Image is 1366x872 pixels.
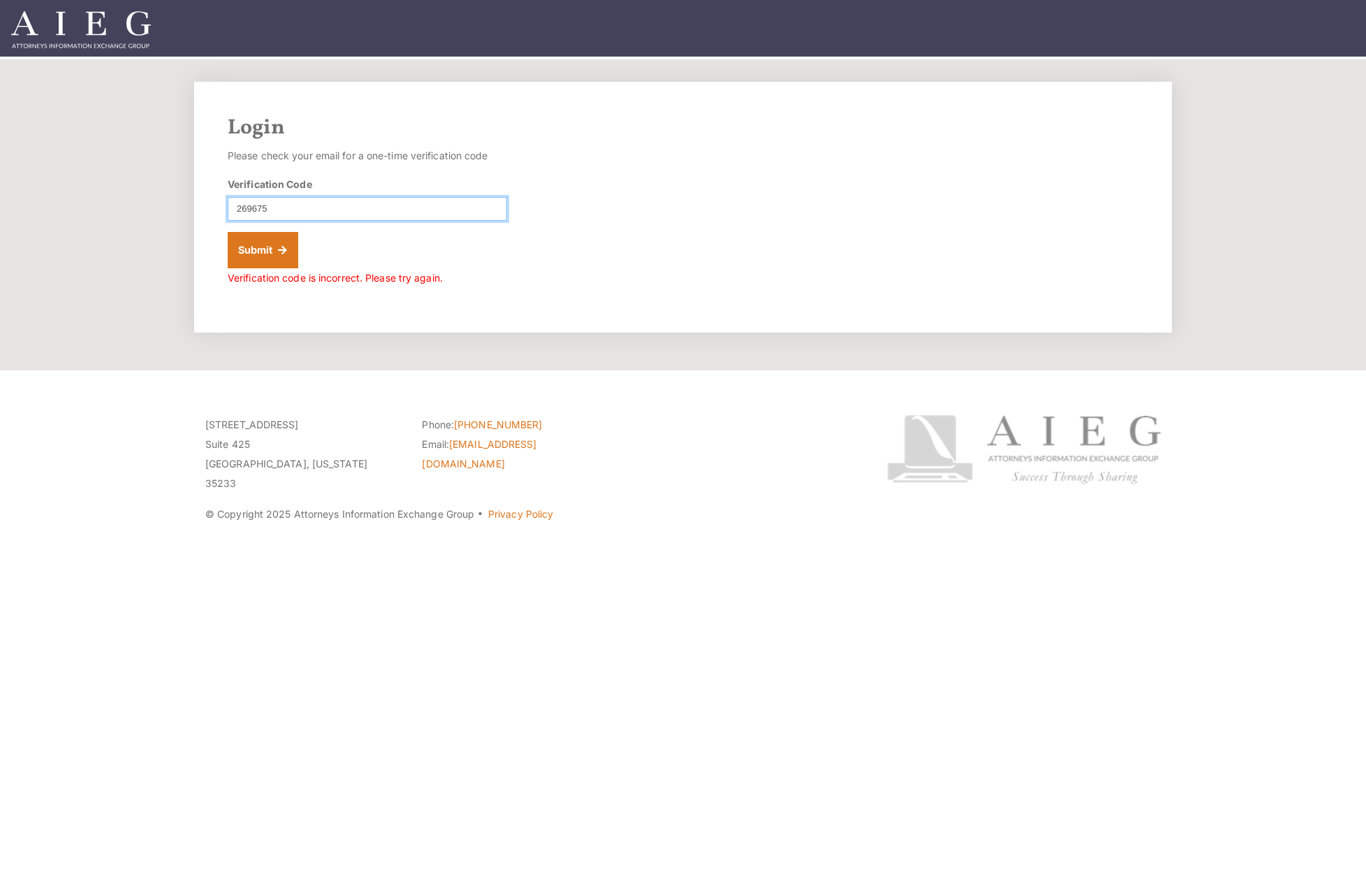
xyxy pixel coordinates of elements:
[228,177,312,191] label: Verification Code
[422,435,617,474] li: Email:
[477,514,483,521] span: ·
[422,415,617,435] li: Phone:
[228,232,298,268] button: Submit
[887,415,1161,484] img: Attorneys Information Exchange Group logo
[422,438,536,470] a: [EMAIL_ADDRESS][DOMAIN_NAME]
[228,115,1138,140] h2: Login
[228,146,507,166] p: Please check your email for a one-time verification code
[488,508,553,520] a: Privacy Policy
[454,419,542,430] a: [PHONE_NUMBER]
[228,272,443,284] span: Verification code is incorrect. Please try again.
[205,504,835,524] p: © Copyright 2025 Attorneys Information Exchange Group
[205,415,401,493] p: [STREET_ADDRESS] Suite 425 [GEOGRAPHIC_DATA], [US_STATE] 35233
[11,11,151,48] img: Attorneys Information Exchange Group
